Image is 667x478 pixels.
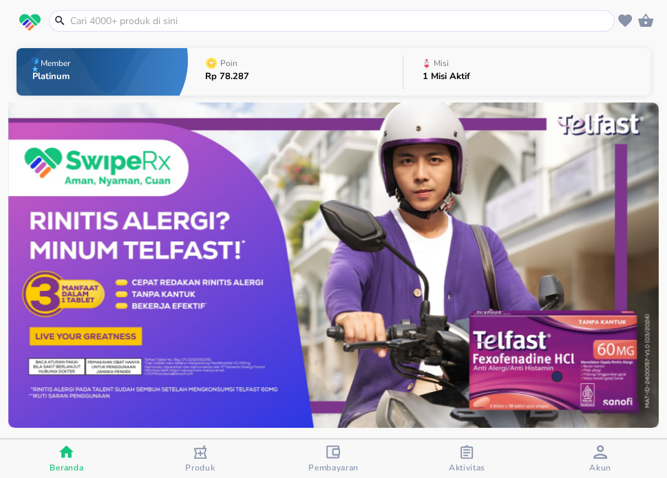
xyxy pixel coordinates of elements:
[434,59,449,67] p: Misi
[205,72,249,81] p: Rp 78.287
[586,431,659,456] button: Lihat Semua
[185,462,215,473] span: Produk
[449,462,485,473] span: Aktivitas
[423,72,470,81] p: 1 Misi Aktif
[592,435,656,452] span: Lihat Semua
[589,462,611,473] span: Akun
[69,14,611,28] input: Cari 4000+ produk di sini
[403,45,650,99] button: Misi1 Misi Aktif
[308,462,359,473] span: Pembayaran
[400,439,533,478] button: Aktivitas
[19,14,41,32] img: logo_swiperx_s.bd005f3b.svg
[134,439,267,478] button: Produk
[188,45,403,99] button: PoinRp 78.287
[8,102,659,428] img: 2f1047bf-e5f7-4aa5-b270-026757289f9e.jpeg
[267,439,401,478] button: Pembayaran
[50,462,83,473] span: Beranda
[220,59,237,67] p: Poin
[17,45,187,99] button: MemberPlatinum
[533,439,667,478] button: Akun
[32,72,73,81] p: Platinum
[41,59,70,67] p: Member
